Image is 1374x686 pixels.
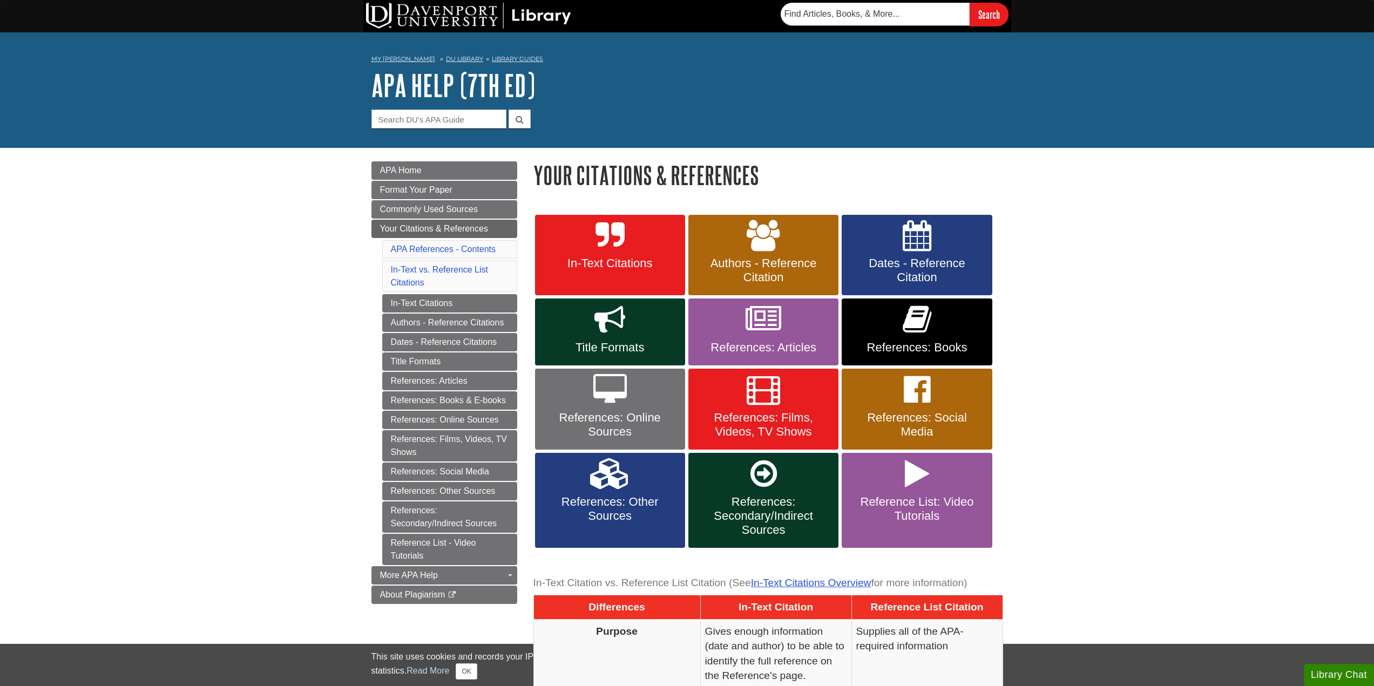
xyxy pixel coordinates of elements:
[850,411,984,439] span: References: Social Media
[543,495,677,523] span: References: Other Sources
[371,220,517,238] a: Your Citations & References
[380,166,422,175] span: APA Home
[492,55,543,63] a: Library Guides
[842,298,992,365] a: References: Books
[739,601,813,613] span: In-Text Citation
[533,161,1003,189] h1: Your Citations & References
[382,372,517,390] a: References: Articles
[842,369,992,450] a: References: Social Media
[380,205,478,214] span: Commonly Used Sources
[850,495,984,523] span: Reference List: Video Tutorials
[380,570,438,580] span: More APA Help
[382,501,517,533] a: References: Secondary/Indirect Sources
[842,453,992,548] a: Reference List: Video Tutorials
[781,3,1008,26] form: Searches DU Library's articles, books, and more
[688,298,838,365] a: References: Articles
[382,430,517,461] a: References: Films, Videos, TV Shows
[380,185,452,194] span: Format Your Paper
[382,314,517,332] a: Authors - Reference Citations
[382,534,517,565] a: Reference List - Video Tutorials
[380,590,445,599] span: About Plagiarism
[535,453,685,548] a: References: Other Sources
[543,256,677,270] span: In-Text Citations
[446,55,483,63] a: DU Library
[371,161,517,604] div: Guide Page Menu
[382,463,517,481] a: References: Social Media
[1304,664,1374,686] button: Library Chat
[781,3,970,25] input: Find Articles, Books, & More...
[535,298,685,365] a: Title Formats
[538,624,696,639] p: Purpose
[382,411,517,429] a: References: Online Sources
[456,663,477,680] button: Close
[371,200,517,219] a: Commonly Used Sources
[371,586,517,604] a: About Plagiarism
[688,215,838,296] a: Authors - Reference Citation
[448,592,457,599] i: This link opens in a new window
[696,495,830,537] span: References: Secondary/Indirect Sources
[696,341,830,355] span: References: Articles
[696,256,830,284] span: Authors - Reference Citation
[371,181,517,199] a: Format Your Paper
[382,391,517,410] a: References: Books & E-books
[543,341,677,355] span: Title Formats
[407,666,449,675] a: Read More
[382,294,517,313] a: In-Text Citations
[391,265,489,287] a: In-Text vs. Reference List Citations
[688,369,838,450] a: References: Films, Videos, TV Shows
[850,341,984,355] span: References: Books
[371,52,1003,69] nav: breadcrumb
[371,650,1003,680] div: This site uses cookies and records your IP address for usage statistics. Additionally, we use Goo...
[850,256,984,284] span: Dates - Reference Citation
[588,601,645,613] span: Differences
[391,244,496,254] a: APA References - Contents
[382,482,517,500] a: References: Other Sources
[371,55,435,64] a: My [PERSON_NAME]
[371,566,517,585] a: More APA Help
[366,3,571,29] img: DU Library
[382,352,517,371] a: Title Formats
[535,215,685,296] a: In-Text Citations
[382,333,517,351] a: Dates - Reference Citations
[371,161,517,180] a: APA Home
[533,571,1003,595] caption: In-Text Citation vs. Reference List Citation (See for more information)
[543,411,677,439] span: References: Online Sources
[842,215,992,296] a: Dates - Reference Citation
[696,411,830,439] span: References: Films, Videos, TV Shows
[371,110,506,128] input: Search DU's APA Guide
[380,224,488,233] span: Your Citations & References
[970,3,1008,26] input: Search
[751,577,871,588] a: In-Text Citations Overview
[688,453,838,548] a: References: Secondary/Indirect Sources
[535,369,685,450] a: References: Online Sources
[871,601,984,613] span: Reference List Citation
[371,69,535,102] a: APA Help (7th Ed)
